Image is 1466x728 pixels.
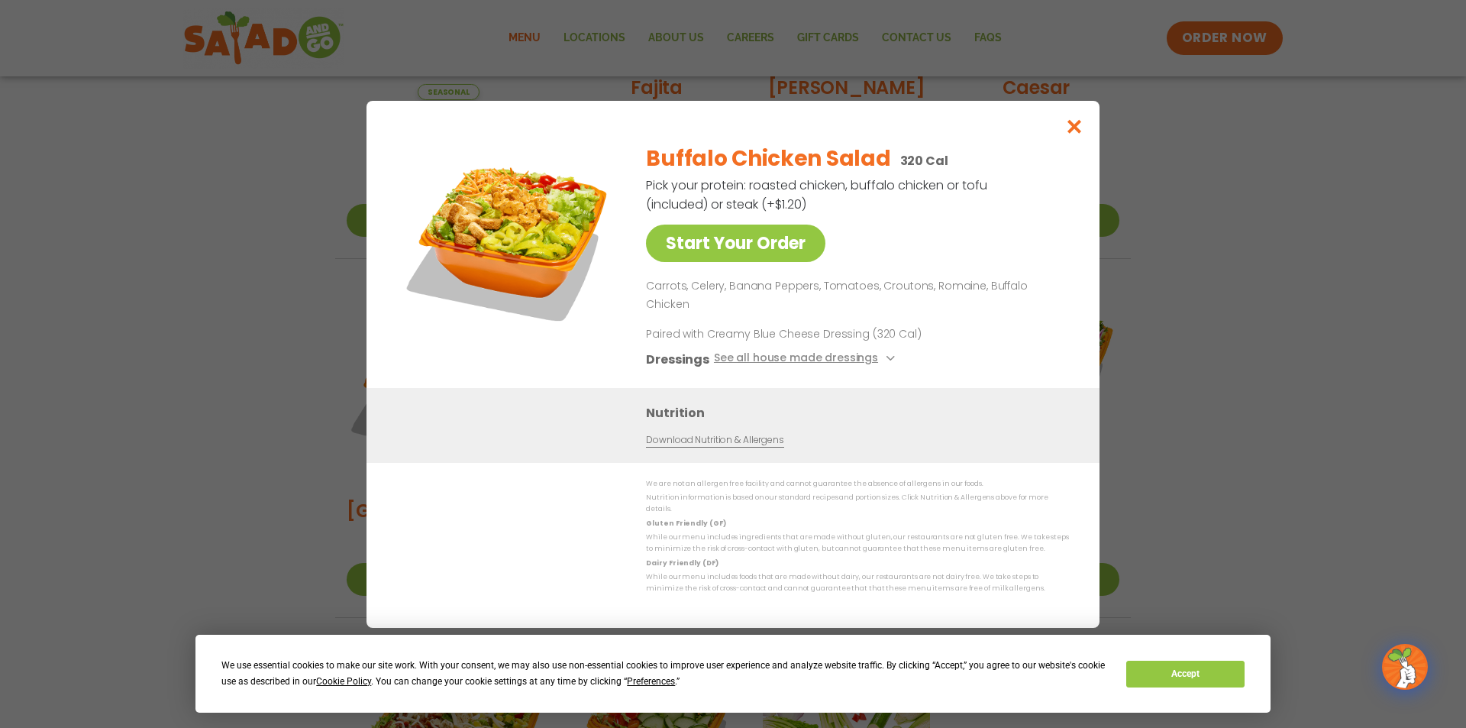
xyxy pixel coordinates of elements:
[646,432,783,447] a: Download Nutrition & Allergens
[646,325,928,341] p: Paired with Creamy Blue Cheese Dressing (320 Cal)
[1050,101,1099,152] button: Close modal
[646,571,1069,595] p: While our menu includes foods that are made without dairy, our restaurants are not dairy free. We...
[646,518,725,527] strong: Gluten Friendly (GF)
[646,277,1063,314] p: Carrots, Celery, Banana Peppers, Tomatoes, Croutons, Romaine, Buffalo Chicken
[714,349,899,368] button: See all house made dressings
[195,635,1271,713] div: Cookie Consent Prompt
[646,225,825,262] a: Start Your Order
[646,492,1069,516] p: Nutrition information is based on our standard recipes and portion sizes. Click Nutrition & Aller...
[646,143,890,175] h2: Buffalo Chicken Salad
[646,176,990,214] p: Pick your protein: roasted chicken, buffalo chicken or tofu (included) or steak (+$1.20)
[646,349,709,368] h3: Dressings
[221,658,1108,690] div: We use essential cookies to make our site work. With your consent, we may also use non-essential ...
[646,532,1069,555] p: While our menu includes ingredients that are made without gluten, our restaurants are not gluten ...
[401,131,615,345] img: Featured product photo for Buffalo Chicken Salad
[1126,661,1244,688] button: Accept
[1384,645,1426,688] img: wpChatIcon
[646,403,1077,422] h3: Nutrition
[900,151,948,170] p: 320 Cal
[646,558,718,567] strong: Dairy Friendly (DF)
[627,676,675,687] span: Preferences
[646,478,1069,490] p: We are not an allergen free facility and cannot guarantee the absence of allergens in our foods.
[316,676,371,687] span: Cookie Policy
